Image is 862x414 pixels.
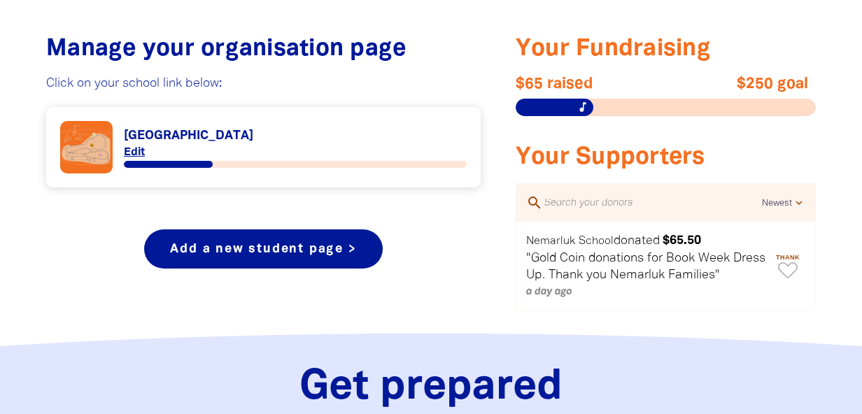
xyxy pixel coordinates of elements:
span: $65 raised [516,76,666,92]
span: Manage your organisation page [46,38,406,60]
button: Thank [770,248,805,284]
em: Nemarluk [526,236,575,246]
span: Thank [770,254,805,261]
div: Paginated content [516,222,815,310]
span: donated [614,235,660,246]
em: School [579,236,614,246]
span: $250 goal [658,76,808,92]
i: search [526,194,543,211]
span: Get prepared [299,369,563,407]
em: $65.50 [663,235,701,246]
p: Click on your school link below: [46,76,481,92]
i: music_note [577,101,589,113]
span: Your Supporters [516,147,705,169]
p: a day ago [526,284,768,301]
p: "Gold Coin donations for Book Week Dress Up. Thank you Nemarluk Families" [526,250,768,284]
span: Your Fundraising [516,38,711,60]
a: Add a new student page > [144,229,382,269]
div: Paginated content [60,121,467,173]
input: Search your donors [543,194,762,212]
